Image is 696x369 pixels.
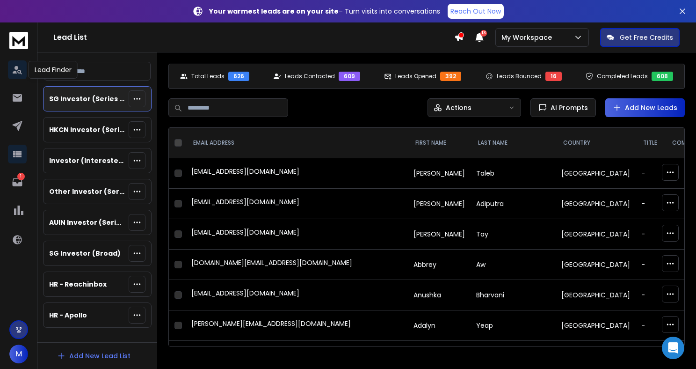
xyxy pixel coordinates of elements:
[9,32,28,49] img: logo
[636,310,665,341] td: -
[547,103,588,112] span: AI Prompts
[49,187,125,196] p: Other Investor (Series A)
[191,228,402,241] div: [EMAIL_ADDRESS][DOMAIN_NAME]
[480,30,487,37] span: 13
[191,319,402,332] div: [PERSON_NAME][EMAIL_ADDRESS][DOMAIN_NAME]
[49,94,125,103] p: SG Investor (Series A)
[53,32,454,43] h1: Lead List
[636,250,665,280] td: -
[636,219,665,250] td: -
[191,258,402,271] div: [DOMAIN_NAME][EMAIL_ADDRESS][DOMAIN_NAME]
[408,219,471,250] td: [PERSON_NAME]
[613,103,677,112] a: Add New Leads
[636,280,665,310] td: -
[471,128,556,158] th: LAST NAME
[191,73,225,80] p: Total Leads
[49,156,125,165] p: Investor (Interested)
[408,280,471,310] td: Anushka
[49,218,125,227] p: AUIN Investor (Series A)
[545,72,562,81] div: 16
[49,310,87,320] p: HR - Apollo
[209,7,339,16] strong: Your warmest leads are on your site
[49,249,121,258] p: SG Investor (Broad)
[339,72,360,81] div: 609
[556,128,636,158] th: country
[556,310,636,341] td: [GEOGRAPHIC_DATA]
[556,280,636,310] td: [GEOGRAPHIC_DATA]
[605,98,685,117] button: Add New Leads
[471,310,556,341] td: Yeap
[228,72,249,81] div: 626
[9,345,28,363] button: M
[8,173,27,192] a: 1
[209,7,440,16] p: – Turn visits into conversations
[191,197,402,210] div: [EMAIL_ADDRESS][DOMAIN_NAME]
[408,158,471,189] td: [PERSON_NAME]
[49,280,107,289] p: HR - Reachinbox
[50,347,138,365] button: Add New Lead List
[191,167,402,180] div: [EMAIL_ADDRESS][DOMAIN_NAME]
[556,189,636,219] td: [GEOGRAPHIC_DATA]
[471,189,556,219] td: Adiputra
[597,73,648,80] p: Completed Leads
[556,219,636,250] td: [GEOGRAPHIC_DATA]
[408,128,471,158] th: FIRST NAME
[471,219,556,250] td: Tay
[501,33,556,42] p: My Workspace
[186,128,408,158] th: EMAIL ADDRESS
[471,158,556,189] td: Taleb
[556,250,636,280] td: [GEOGRAPHIC_DATA]
[556,158,636,189] td: [GEOGRAPHIC_DATA]
[636,158,665,189] td: -
[636,128,665,158] th: title
[620,33,673,42] p: Get Free Credits
[448,4,504,19] a: Reach Out Now
[49,125,125,134] p: HKCN Investor (Series A)
[17,173,25,180] p: 1
[446,103,471,112] p: Actions
[285,73,335,80] p: Leads Contacted
[662,337,684,359] div: Open Intercom Messenger
[191,288,402,302] div: [EMAIL_ADDRESS][DOMAIN_NAME]
[636,189,665,219] td: -
[471,250,556,280] td: Aw
[530,98,596,117] button: AI Prompts
[408,189,471,219] td: [PERSON_NAME]
[652,72,673,81] div: 608
[471,280,556,310] td: Bharvani
[29,61,78,79] div: Lead Finder
[408,310,471,341] td: Adalyn
[395,73,436,80] p: Leads Opened
[440,72,461,81] div: 392
[450,7,501,16] p: Reach Out Now
[408,250,471,280] td: Abbrey
[497,73,542,80] p: Leads Bounced
[600,28,680,47] button: Get Free Credits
